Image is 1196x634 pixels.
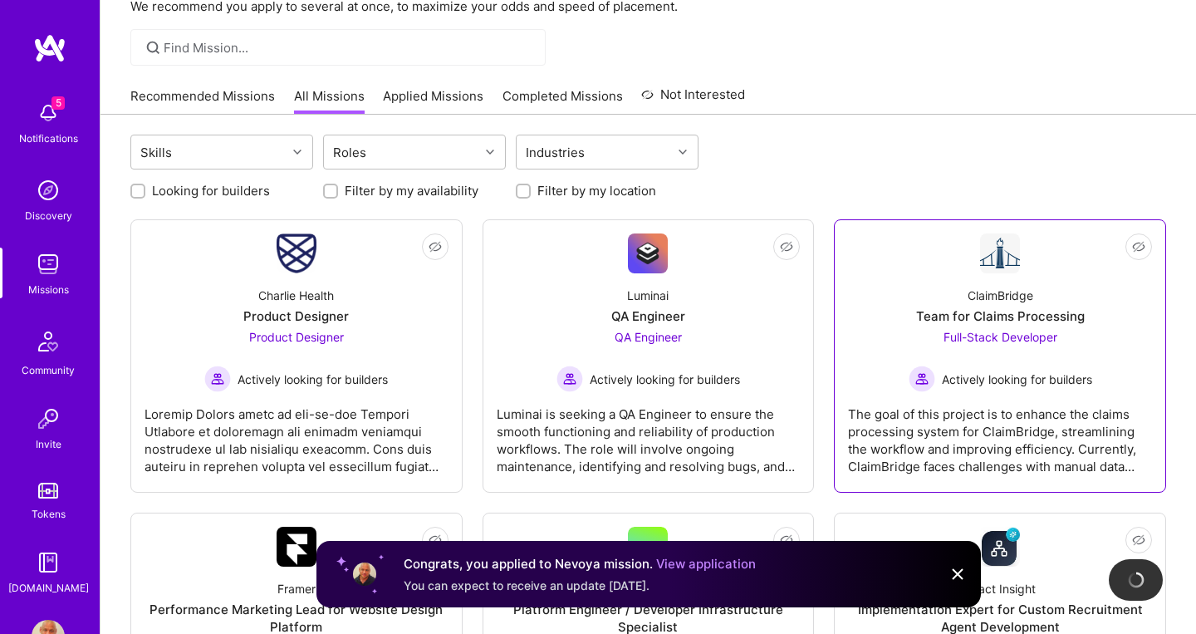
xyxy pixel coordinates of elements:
img: Company Logo [980,233,1020,273]
div: Tokens [32,505,66,523]
div: Luminai is seeking a QA Engineer to ensure the smooth functioning and reliability of production w... [497,392,801,475]
span: Actively looking for builders [238,371,388,388]
a: All Missions [294,87,365,115]
a: View application [656,556,756,572]
i: icon Chevron [679,148,687,156]
span: Full-Stack Developer [944,330,1057,344]
img: logo [33,33,66,63]
img: Actively looking for builders [204,366,231,392]
div: You can expect to receive an update [DATE]. [404,577,756,594]
a: Not Interested [641,85,745,115]
div: ClaimBridge [968,287,1033,304]
div: Skills [136,140,176,165]
a: Applied Missions [383,87,483,115]
div: Product Designer [243,307,349,325]
span: Actively looking for builders [942,371,1092,388]
span: 5 [51,96,65,110]
input: Find Mission... [164,39,533,57]
div: Roles [329,140,370,165]
img: loading [1125,568,1148,592]
i: icon EyeClosed [780,533,793,547]
div: Luminai [627,287,669,304]
img: Actively looking for builders [909,366,935,392]
img: User profile [351,561,378,587]
a: Company LogoClaimBridgeTeam for Claims ProcessingFull-Stack Developer Actively looking for builde... [848,233,1152,479]
div: Team for Claims Processing [916,307,1085,325]
a: Completed Missions [502,87,623,115]
div: The goal of this project is to enhance the claims processing system for ClaimBridge, streamlining... [848,392,1152,475]
img: guide book [32,546,65,579]
div: Community [22,361,75,379]
div: Invite [36,435,61,453]
i: icon EyeClosed [780,240,793,253]
label: Looking for builders [152,182,270,199]
span: Actively looking for builders [590,371,740,388]
a: Company LogoLuminaiQA EngineerQA Engineer Actively looking for buildersActively looking for build... [497,233,801,479]
i: icon Chevron [486,148,494,156]
img: Company Logo [277,527,316,567]
div: Discovery [25,207,72,224]
img: Close [948,564,968,584]
div: Notifications [19,130,78,147]
img: discovery [32,174,65,207]
span: QA Engineer [615,330,682,344]
img: Actively looking for builders [556,366,583,392]
i: icon EyeClosed [1132,240,1145,253]
i: icon Chevron [293,148,301,156]
img: Company Logo [628,233,668,273]
img: tokens [38,483,58,499]
div: [DOMAIN_NAME] [8,579,89,597]
div: QA Engineer [611,307,685,325]
div: Loremip Dolors ametc ad eli-se-doe Tempori Utlabore et doloremagn ali enimadm veniamqui nostrudex... [145,392,448,475]
span: Product Designer [249,330,344,344]
i: icon SearchGrey [144,38,163,57]
div: Missions [28,281,69,298]
img: Company Logo [277,233,316,273]
img: Community [28,322,68,361]
img: bell [32,96,65,130]
label: Filter by my availability [345,182,478,199]
div: Congrats, you applied to Nevoya mission. [404,554,756,574]
a: Company LogoCharlie HealthProduct DesignerProduct Designer Actively looking for buildersActively ... [145,233,448,479]
div: Charlie Health [258,287,334,304]
img: Company Logo [980,527,1020,567]
label: Filter by my location [537,182,656,199]
a: Recommended Missions [130,87,275,115]
img: Invite [32,402,65,435]
img: teamwork [32,248,65,281]
div: Industries [522,140,589,165]
i: icon EyeClosed [429,533,442,547]
i: icon EyeClosed [1132,533,1145,547]
i: icon EyeClosed [429,240,442,253]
